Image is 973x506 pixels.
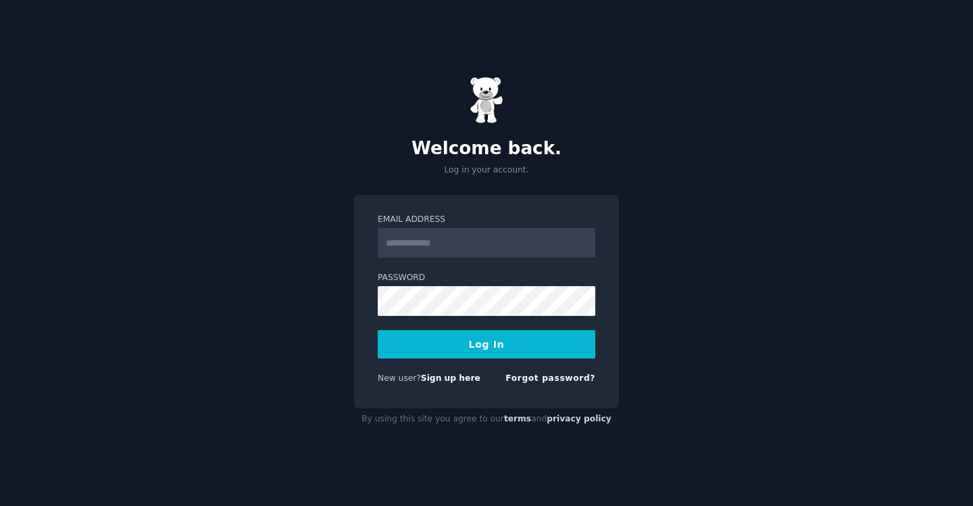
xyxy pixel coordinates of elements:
[470,76,503,124] img: Gummy Bear
[504,414,531,423] a: terms
[354,164,619,177] p: Log in your account.
[421,373,480,383] a: Sign up here
[378,373,421,383] span: New user?
[354,409,619,430] div: By using this site you agree to our and
[505,373,595,383] a: Forgot password?
[547,414,612,423] a: privacy policy
[354,138,619,160] h2: Welcome back.
[378,272,595,284] label: Password
[378,330,595,359] button: Log In
[378,214,595,226] label: Email Address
